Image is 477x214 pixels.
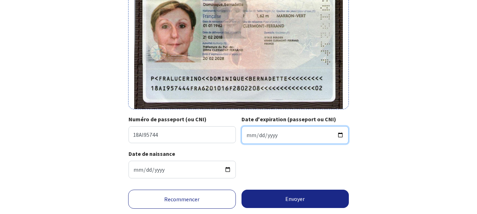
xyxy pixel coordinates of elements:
button: Envoyer [242,190,349,208]
strong: Date de naissance [129,150,175,157]
strong: Date d'expiration (passeport ou CNI) [242,116,336,123]
a: Recommencer [128,190,236,209]
strong: Numéro de passeport (ou CNI) [129,116,207,123]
